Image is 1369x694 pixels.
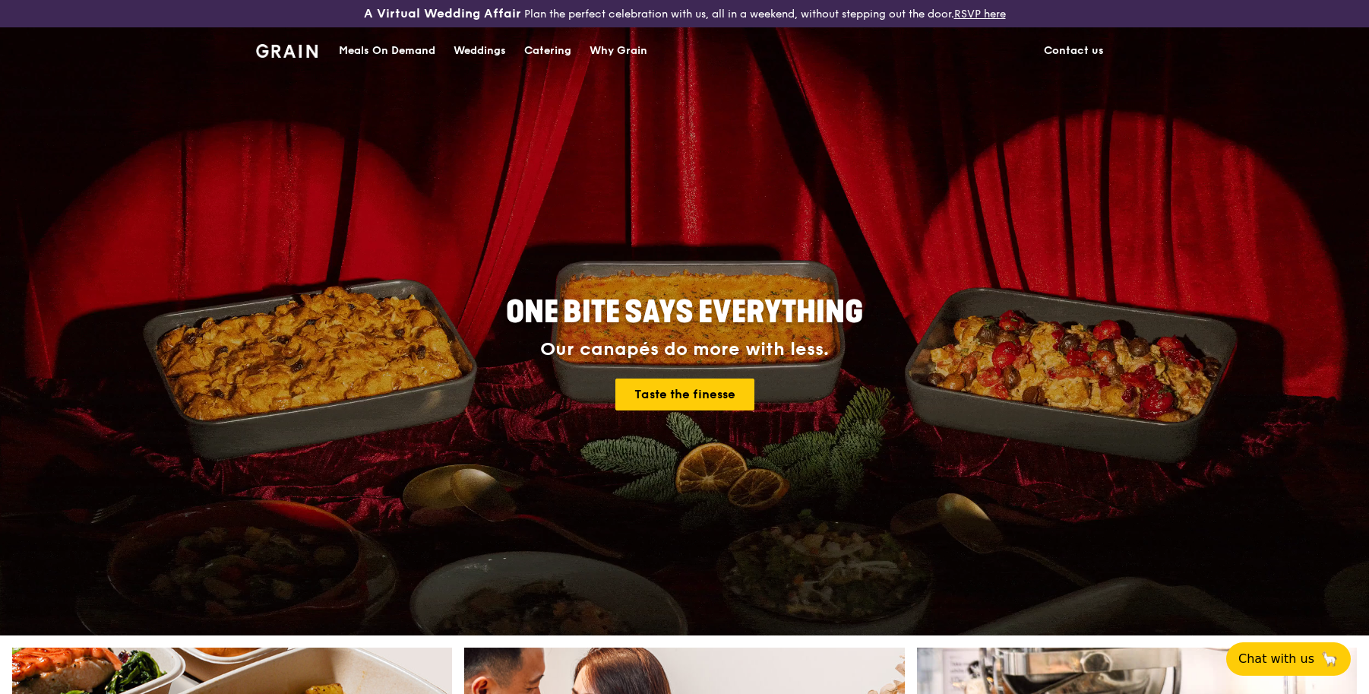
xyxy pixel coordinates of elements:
img: Grain [256,44,318,58]
a: Catering [515,28,580,74]
div: Our canapés do more with less. [411,339,958,360]
a: Why Grain [580,28,656,74]
div: Catering [524,28,571,74]
h3: A Virtual Wedding Affair [364,6,521,21]
a: Contact us [1035,28,1113,74]
span: Chat with us [1238,650,1314,668]
span: 🦙 [1320,650,1339,668]
div: Meals On Demand [339,28,435,74]
button: Chat with us🦙 [1226,642,1351,676]
a: Taste the finesse [615,379,754,410]
a: Weddings [444,28,515,74]
div: Plan the perfect celebration with us, all in a weekend, without stepping out the door. [247,6,1122,21]
div: Why Grain [590,28,647,74]
a: GrainGrain [256,27,318,72]
span: ONE BITE SAYS EVERYTHING [506,294,863,331]
div: Weddings [454,28,506,74]
a: RSVP here [954,8,1006,21]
